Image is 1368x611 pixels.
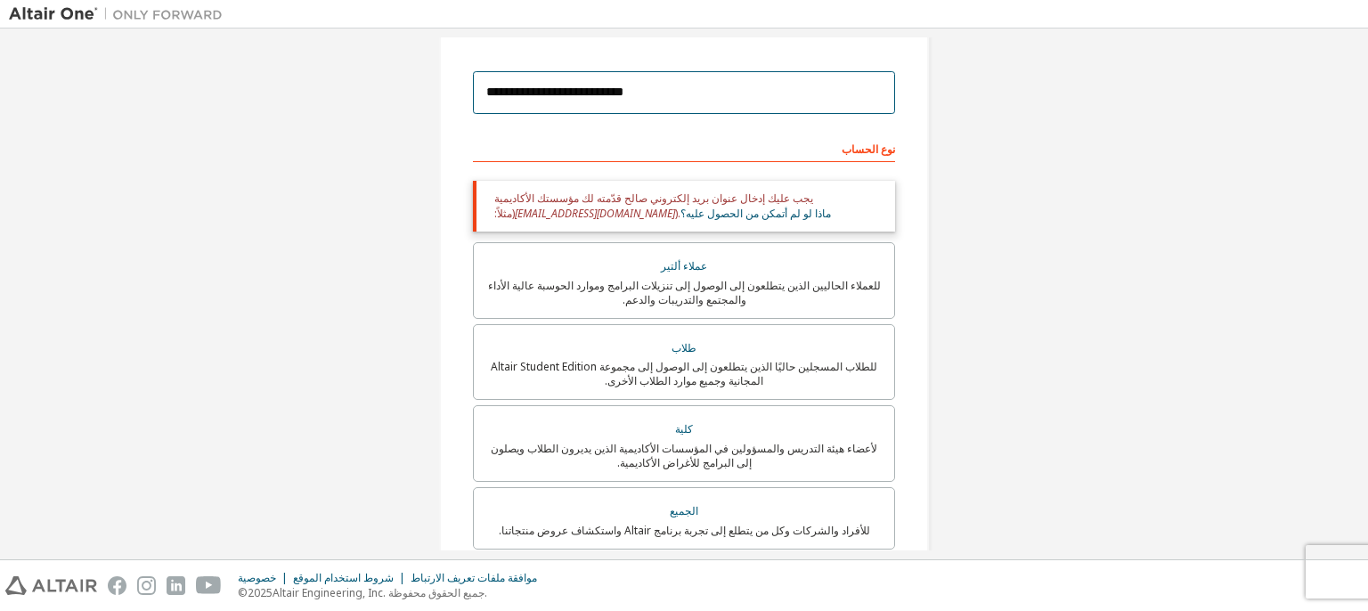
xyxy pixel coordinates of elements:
font: خصوصية [238,570,276,585]
font: كلية [675,421,693,436]
font: نوع الحساب [842,142,895,157]
img: youtube.svg [196,576,222,595]
font: موافقة ملفات تعريف الارتباط [411,570,537,585]
img: altair_logo.svg [5,576,97,595]
a: ماذا لو لم أتمكن من الحصول عليه؟ [680,206,831,221]
font: [EMAIL_ADDRESS][DOMAIN_NAME] [515,206,675,221]
font: يجب عليك إدخال عنوان بريد إلكتروني صالح قدّمته لك مؤسستك الأكاديمية (مثلاً: [494,191,813,220]
font: للطلاب المسجلين حاليًا الذين يتطلعون إلى الوصول إلى مجموعة Altair Student Edition المجانية وجميع ... [491,359,877,388]
font: للعملاء الحاليين الذين يتطلعون إلى الوصول إلى تنزيلات البرامج وموارد الحوسبة عالية الأداء والمجتم... [488,278,881,307]
img: ألتير ون [9,5,232,23]
font: ). [675,206,680,221]
font: Altair Engineering, Inc. جميع الحقوق محفوظة. [273,585,487,600]
font: عملاء ألتير [661,258,707,273]
font: 2025 [248,585,273,600]
font: طلاب [672,340,696,355]
img: linkedin.svg [167,576,185,595]
font: للأفراد والشركات وكل من يتطلع إلى تجربة برنامج Altair واستكشاف عروض منتجاتنا. [499,523,870,538]
font: الجميع [670,503,698,518]
font: © [238,585,248,600]
font: شروط استخدام الموقع [293,570,394,585]
font: لأعضاء هيئة التدريس والمسؤولين في المؤسسات الأكاديمية الذين يديرون الطلاب ويصلون إلى البرامج للأغ... [491,441,877,470]
img: facebook.svg [108,576,126,595]
img: instagram.svg [137,576,156,595]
